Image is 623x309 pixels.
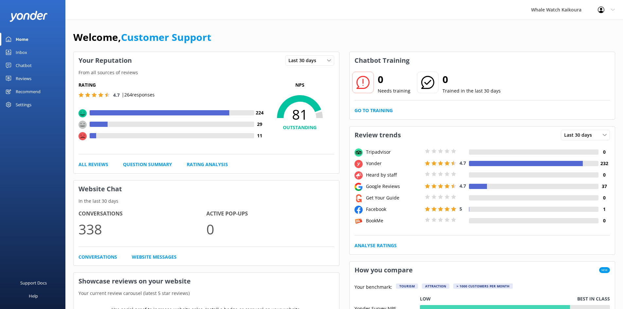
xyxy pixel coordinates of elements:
[364,206,423,213] div: Facebook
[420,295,431,302] p: Low
[254,109,266,116] h4: 224
[598,160,610,167] h4: 232
[206,210,334,218] h4: Active Pop-ups
[16,59,32,72] div: Chatbot
[74,197,339,205] p: In the last 30 days
[364,183,423,190] div: Google Reviews
[10,11,47,22] img: yonder-white-logo.png
[598,183,610,190] h4: 37
[364,160,423,167] div: Yonder
[206,218,334,240] p: 0
[74,290,339,297] p: Your current review carousel (latest 5 star reviews)
[598,171,610,179] h4: 0
[577,295,610,302] p: Best in class
[266,124,334,131] h4: OUTSTANDING
[364,148,423,156] div: Tripadvisor
[598,217,610,224] h4: 0
[564,131,596,139] span: Last 30 days
[459,206,462,212] span: 5
[355,242,397,249] a: Analyse Ratings
[16,46,27,59] div: Inbox
[78,210,206,218] h4: Conversations
[599,267,610,273] span: New
[74,52,137,69] h3: Your Reputation
[422,283,449,289] div: Attraction
[122,91,155,98] p: | 264 responses
[78,253,117,261] a: Conversations
[74,180,339,197] h3: Website Chat
[29,289,38,302] div: Help
[74,273,339,290] h3: Showcase reviews on your website
[78,81,266,89] h5: Rating
[459,183,466,189] span: 4.7
[598,206,610,213] h4: 1
[20,276,47,289] div: Support Docs
[355,107,393,114] a: Go to Training
[396,283,418,289] div: Tourism
[73,29,211,45] h1: Welcome,
[350,52,414,69] h3: Chatbot Training
[123,161,172,168] a: Question Summary
[459,160,466,166] span: 4.7
[442,72,501,87] h2: 0
[74,69,339,76] p: From all sources of reviews
[378,72,410,87] h2: 0
[78,161,108,168] a: All Reviews
[254,121,266,128] h4: 29
[266,106,334,123] span: 81
[598,148,610,156] h4: 0
[598,194,610,201] h4: 0
[364,217,423,224] div: BookMe
[288,57,320,64] span: Last 30 days
[78,218,206,240] p: 338
[266,81,334,89] p: NPS
[364,194,423,201] div: Get Your Guide
[442,87,501,94] p: Trained in the last 30 days
[132,253,177,261] a: Website Messages
[16,98,31,111] div: Settings
[355,283,392,291] p: Your benchmark:
[350,127,406,144] h3: Review trends
[364,171,423,179] div: Heard by staff
[378,87,410,94] p: Needs training
[16,72,31,85] div: Reviews
[187,161,228,168] a: Rating Analysis
[16,85,41,98] div: Recommend
[453,283,513,289] div: > 1000 customers per month
[121,30,211,44] a: Customer Support
[254,132,266,139] h4: 11
[113,92,120,98] span: 4.7
[350,262,418,279] h3: How you compare
[16,33,28,46] div: Home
